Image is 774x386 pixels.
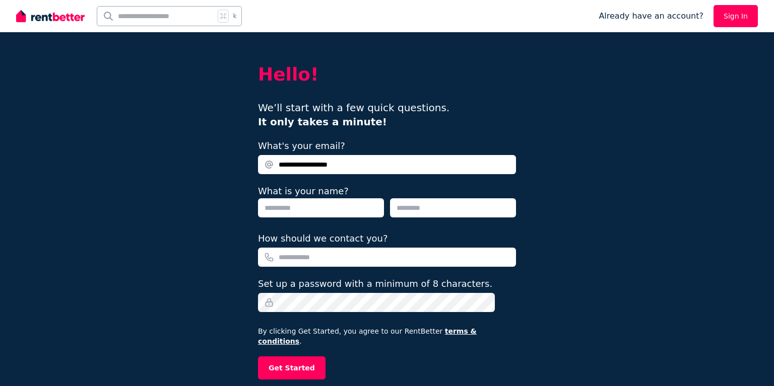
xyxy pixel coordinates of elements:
[714,5,758,27] a: Sign In
[258,326,516,346] p: By clicking Get Started, you agree to our RentBetter .
[258,356,326,379] button: Get Started
[258,64,516,85] h2: Hello!
[258,231,388,246] label: How should we contact you?
[233,12,236,20] span: k
[16,9,85,24] img: RentBetter
[258,116,387,128] b: It only takes a minute!
[599,10,703,22] span: Already have an account?
[258,186,349,196] label: What is your name?
[258,102,449,128] span: We’ll start with a few quick questions.
[258,277,492,291] label: Set up a password with a minimum of 8 characters.
[258,139,345,153] label: What's your email?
